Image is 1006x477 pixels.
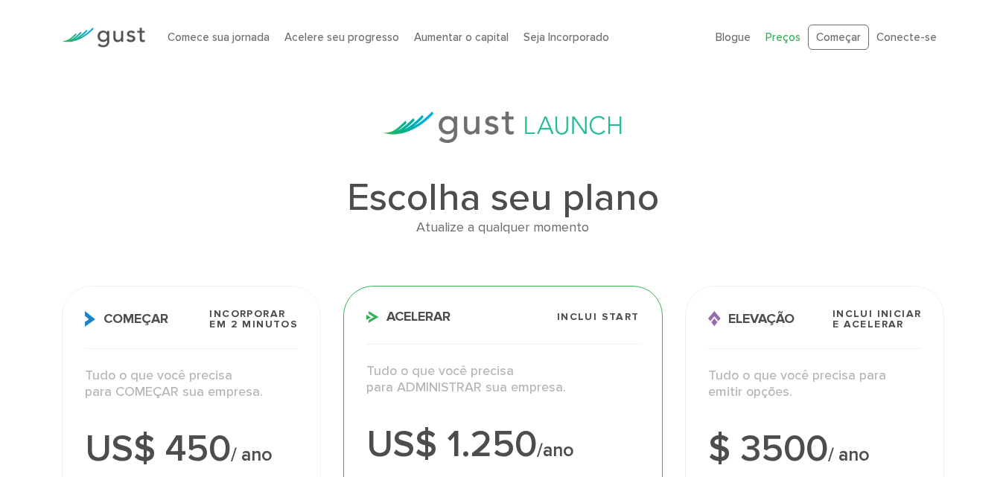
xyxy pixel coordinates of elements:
[708,384,792,400] font: emitir opções.
[765,31,800,44] a: Preços
[366,311,379,323] img: Ícone de aceleração
[366,363,514,379] font: Tudo o que você precisa
[708,368,886,383] font: Tudo o que você precisa para
[523,31,609,44] a: Seja Incorporado
[366,423,537,467] font: US$ 1.250
[62,28,145,48] img: Logotipo da Gust
[557,310,640,323] font: Inclui START
[209,318,298,330] font: em 2 minutos
[716,31,751,44] a: Blogue
[414,31,509,44] a: Aumentar o capital
[85,311,96,327] img: Ícone Iniciar X2
[386,309,451,324] font: Acelerar
[876,31,937,44] a: Conecte-se
[366,380,566,395] font: para ADMINISTRAR sua empresa.
[537,439,574,461] font: /ano
[284,31,399,44] a: Acelere seu progresso
[808,25,869,51] a: Começar
[416,220,589,235] font: Atualize a qualquer momento
[728,311,795,327] font: Elevação
[85,427,231,471] font: US$ 450
[231,444,273,466] font: / ano
[816,31,861,44] font: Começar
[168,31,270,44] a: Comece sua jornada
[828,444,870,466] font: / ano
[104,311,168,327] font: Começar
[383,112,622,143] img: gust-launch-logos.svg
[347,175,659,220] font: Escolha seu plano
[708,427,828,471] font: $ 3500
[85,368,232,383] font: Tudo o que você precisa
[833,318,904,330] font: e ACELERAR
[833,307,922,320] font: Inclui INICIAR
[85,384,263,400] font: para COMEÇAR sua empresa.
[708,311,721,327] img: Ícone de elevação
[209,307,285,320] font: Incorporar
